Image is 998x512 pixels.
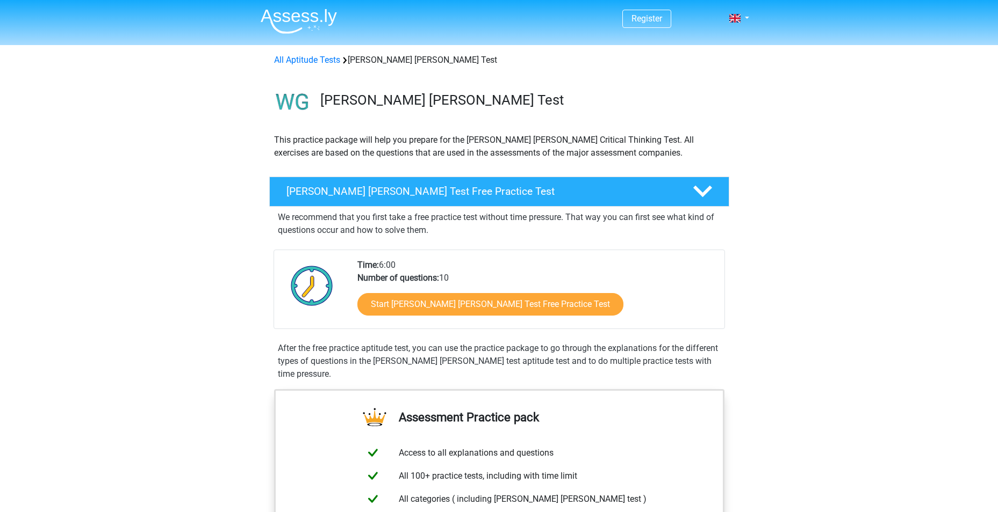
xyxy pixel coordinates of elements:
[274,55,340,65] a: All Aptitude Tests
[349,259,724,328] div: 6:00 10
[270,79,315,125] img: watson glaser test
[278,211,721,237] p: We recommend that you first take a free practice test without time pressure. That way you can fir...
[357,293,623,316] a: Start [PERSON_NAME] [PERSON_NAME] Test Free Practice Test
[357,273,439,283] b: Number of questions:
[285,259,339,312] img: Clock
[274,134,724,159] p: This practice package will help you prepare for the [PERSON_NAME] [PERSON_NAME] Critical Thinking...
[631,13,662,24] a: Register
[270,54,729,67] div: [PERSON_NAME] [PERSON_NAME] Test
[274,342,725,381] div: After the free practice aptitude test, you can use the practice package to go through the explana...
[357,260,379,270] b: Time:
[261,9,337,34] img: Assessly
[265,177,734,207] a: [PERSON_NAME] [PERSON_NAME] Test Free Practice Test
[320,92,721,108] h3: [PERSON_NAME] [PERSON_NAME] Test
[286,185,676,198] h4: [PERSON_NAME] [PERSON_NAME] Test Free Practice Test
